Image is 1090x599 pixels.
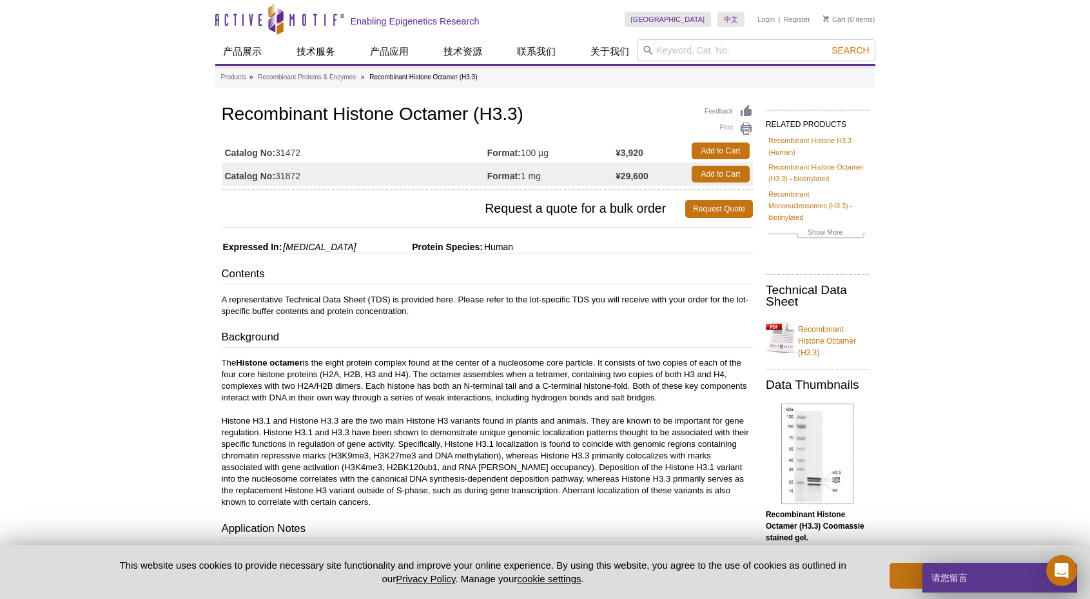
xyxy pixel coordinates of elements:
[222,104,753,126] h1: Recombinant Histone Octamer (H3.3)
[225,147,276,159] strong: Catalog No:
[757,15,775,24] a: Login
[768,161,866,184] a: Recombinant Histone Octamer (H3.3) - biotinylated
[509,39,563,64] a: 联系我们
[832,45,869,55] span: Search
[517,573,581,584] button: cookie settings
[97,558,869,585] p: This website uses cookies to provide necessary site functionality and improve your online experie...
[705,122,753,136] a: Print
[222,294,753,317] p: A representative Technical Data Sheet (TDS) is provided here. Please refer to the lot-specific TD...
[225,170,276,182] strong: Catalog No:
[222,266,753,284] h3: Contents
[625,12,712,27] a: [GEOGRAPHIC_DATA]
[768,135,866,158] a: Recombinant Histone H3.3 (Human)
[487,139,616,162] td: 100 µg
[283,242,356,252] i: [MEDICAL_DATA]
[222,242,282,252] span: Expressed In:
[222,357,753,508] p: The is the eight protein complex found at the center of a nucleosome core particle. It consists o...
[236,358,302,368] strong: Histone octamer
[583,39,637,64] a: 关于我们
[781,404,853,504] img: Recombinant Histone Octamer (H3.3) Coomassie gel
[436,39,490,64] a: 技术资源
[766,110,869,133] h2: RELATED PRODUCTS
[616,147,643,159] strong: ¥3,920
[222,139,487,162] td: 31472
[358,242,483,252] span: Protein Species:
[289,39,343,64] a: 技术服务
[823,15,846,24] a: Cart
[483,242,513,252] span: Human
[1046,555,1077,586] div: Open Intercom Messenger
[222,162,487,186] td: 31872
[616,170,648,182] strong: ¥29,600
[692,142,750,159] a: Add to Cart
[930,563,968,593] span: 请您留言
[487,147,521,159] strong: Format:
[249,74,253,81] li: »
[221,72,246,83] a: Products
[823,12,875,27] li: (0 items)
[779,12,781,27] li: |
[685,200,753,218] a: Request Quote
[766,316,869,358] a: Recombinant Histone Octamer (H3.3)
[768,188,866,223] a: Recombinant Mononucleosomes (H3.3) - biotinylated
[823,15,829,22] img: Your Cart
[361,74,365,81] li: »
[637,39,875,61] input: Keyword, Cat. No.
[705,104,753,119] a: Feedback
[222,521,753,539] h3: Application Notes
[766,379,869,391] h2: Data Thumbnails
[487,162,616,186] td: 1 mg
[692,166,750,182] a: Add to Cart
[351,15,480,27] h2: Enabling Epigenetics Research
[369,74,477,81] li: Recombinant Histone Octamer (H3.3)
[890,563,993,589] button: Got it!
[828,44,873,56] button: Search
[215,39,269,64] a: 产品展示
[768,226,866,241] a: Show More
[766,509,869,567] p: (Click image to enlarge and see details).
[362,39,416,64] a: 产品应用
[258,72,356,83] a: Recombinant Proteins & Enzymes
[222,200,686,218] span: Request a quote for a bulk order
[487,170,521,182] strong: Format:
[717,12,745,27] a: 中文
[766,510,864,542] b: Recombinant Histone Octamer (H3.3) Coomassie stained gel.
[784,15,810,24] a: Register
[222,329,753,348] h3: Background
[766,284,869,308] h2: Technical Data Sheet
[396,573,455,584] a: Privacy Policy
